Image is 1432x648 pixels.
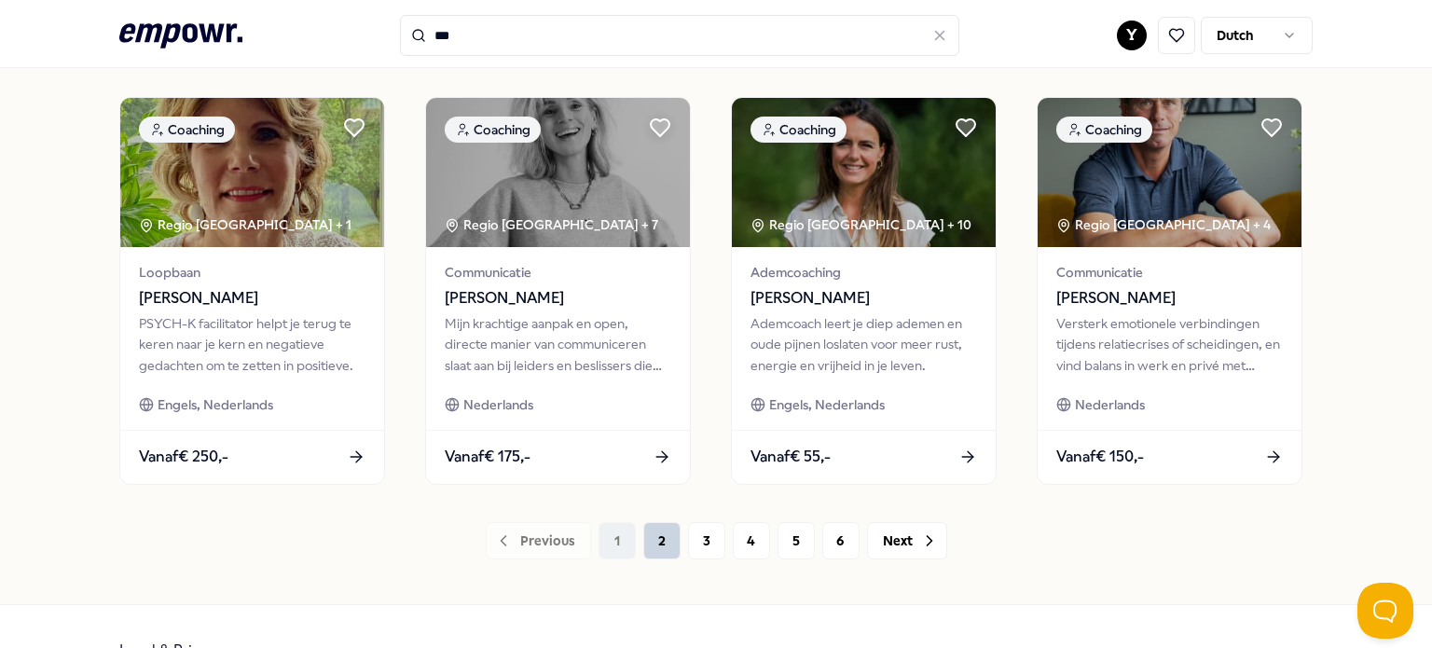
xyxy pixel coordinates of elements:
[750,313,977,376] div: Ademcoach leert je diep ademen en oude pijnen loslaten voor meer rust, energie en vrijheid in je ...
[1075,394,1145,415] span: Nederlands
[119,97,385,485] a: package imageCoachingRegio [GEOGRAPHIC_DATA] + 1Loopbaan[PERSON_NAME]PSYCH-K facilitator helpt je...
[731,97,997,485] a: package imageCoachingRegio [GEOGRAPHIC_DATA] + 10Ademcoaching[PERSON_NAME]Ademcoach leert je diep...
[750,117,847,143] div: Coaching
[120,98,384,247] img: package image
[139,117,235,143] div: Coaching
[732,98,996,247] img: package image
[733,522,770,559] button: 4
[750,214,971,235] div: Regio [GEOGRAPHIC_DATA] + 10
[1056,117,1152,143] div: Coaching
[445,313,671,376] div: Mijn krachtige aanpak en open, directe manier van communiceren slaat aan bij leiders en beslisser...
[688,522,725,559] button: 3
[750,286,977,310] span: [PERSON_NAME]
[822,522,860,559] button: 6
[778,522,815,559] button: 5
[463,394,533,415] span: Nederlands
[445,262,671,283] span: Communicatie
[1038,98,1301,247] img: package image
[1056,286,1283,310] span: [PERSON_NAME]
[1056,214,1271,235] div: Regio [GEOGRAPHIC_DATA] + 4
[1056,445,1144,469] span: Vanaf € 150,-
[750,445,831,469] span: Vanaf € 55,-
[139,445,228,469] span: Vanaf € 250,-
[1037,97,1302,485] a: package imageCoachingRegio [GEOGRAPHIC_DATA] + 4Communicatie[PERSON_NAME]Versterk emotionele verb...
[139,214,351,235] div: Regio [GEOGRAPHIC_DATA] + 1
[1357,583,1413,639] iframe: Help Scout Beacon - Open
[139,262,365,283] span: Loopbaan
[445,214,658,235] div: Regio [GEOGRAPHIC_DATA] + 7
[400,15,959,56] input: Search for products, categories or subcategories
[445,286,671,310] span: [PERSON_NAME]
[445,117,541,143] div: Coaching
[750,262,977,283] span: Ademcoaching
[425,97,691,485] a: package imageCoachingRegio [GEOGRAPHIC_DATA] + 7Communicatie[PERSON_NAME]Mijn krachtige aanpak en...
[445,445,530,469] span: Vanaf € 175,-
[867,522,947,559] button: Next
[1117,21,1147,50] button: Y
[643,522,681,559] button: 2
[1056,262,1283,283] span: Communicatie
[139,313,365,376] div: PSYCH-K facilitator helpt je terug te keren naar je kern en negatieve gedachten om te zetten in p...
[158,394,273,415] span: Engels, Nederlands
[426,98,690,247] img: package image
[769,394,885,415] span: Engels, Nederlands
[1056,313,1283,376] div: Versterk emotionele verbindingen tijdens relatiecrises of scheidingen, en vind balans in werk en ...
[139,286,365,310] span: [PERSON_NAME]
